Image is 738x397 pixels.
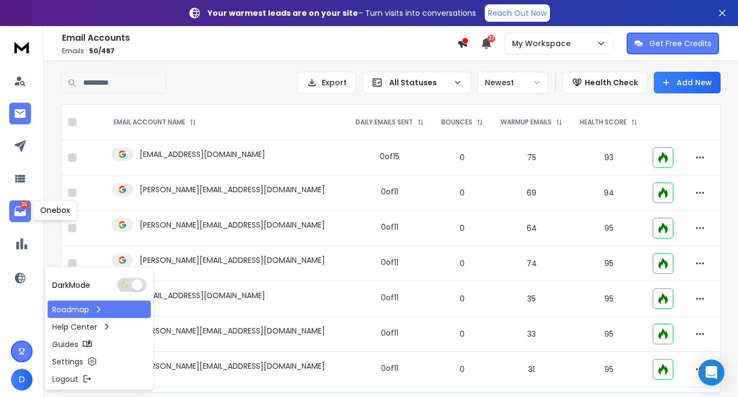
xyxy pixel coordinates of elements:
button: Get Free Credits [627,33,719,54]
p: Get Free Credits [649,38,711,49]
td: 95 [571,352,646,387]
p: [EMAIL_ADDRESS][DOMAIN_NAME] [140,290,265,301]
div: 0 of 11 [381,186,398,197]
td: 93 [571,140,646,175]
p: Roadmap [52,304,89,315]
p: 0 [439,187,485,198]
a: 26 [9,200,31,222]
button: Health Check [562,72,647,93]
button: D [11,369,33,390]
p: 0 [439,152,485,163]
p: Emails : [62,47,457,55]
td: 95 [571,211,646,246]
p: Logout [52,374,78,385]
div: 0 of 11 [381,363,398,374]
td: 33 [492,317,571,352]
td: 31 [492,352,571,387]
td: 75 [492,140,571,175]
p: All Statuses [389,77,449,88]
p: 0 [439,258,485,269]
p: Settings [52,356,83,367]
p: HEALTH SCORE [580,118,627,127]
button: Add New [654,72,721,93]
a: Help Center [48,318,151,336]
p: My Workspace [512,38,575,49]
p: 26 [20,200,29,209]
a: Guides [48,336,151,353]
div: 0 of 11 [381,292,398,303]
div: Onebox [33,200,77,220]
p: Dark Mode [52,280,90,291]
td: 95 [571,317,646,352]
p: BOUNCES [441,118,472,127]
p: 0 [439,293,485,304]
p: Help Center [52,322,97,332]
p: [PERSON_NAME][EMAIL_ADDRESS][DOMAIN_NAME] [140,361,325,371]
p: Health Check [585,77,638,88]
button: Newest [478,72,548,93]
p: [PERSON_NAME][EMAIL_ADDRESS][DOMAIN_NAME] [140,255,325,266]
button: Export [297,72,356,93]
div: EMAIL ACCOUNT NAME [114,118,196,127]
td: 35 [492,281,571,317]
p: – Turn visits into conversations [208,8,476,18]
div: Open Intercom Messenger [698,360,724,386]
div: 0 of 11 [381,257,398,268]
a: Reach Out Now [485,4,550,22]
p: [PERSON_NAME][EMAIL_ADDRESS][DOMAIN_NAME] [140,325,325,336]
div: 0 of 15 [380,151,399,162]
td: 95 [571,281,646,317]
p: [PERSON_NAME][EMAIL_ADDRESS][DOMAIN_NAME] [140,184,325,195]
td: 95 [571,246,646,281]
td: 94 [571,175,646,211]
p: [PERSON_NAME][EMAIL_ADDRESS][DOMAIN_NAME] [140,219,325,230]
p: 0 [439,364,485,375]
div: 0 of 11 [381,327,398,338]
td: 69 [492,175,571,211]
td: 64 [492,211,571,246]
p: Guides [52,339,78,350]
div: 0 of 11 [381,222,398,232]
strong: Your warmest leads are on your site [208,8,358,18]
p: WARMUP EMAILS [501,118,552,127]
p: [EMAIL_ADDRESS][DOMAIN_NAME] [140,149,265,160]
p: 0 [439,329,485,339]
h1: Email Accounts [62,31,457,45]
span: 27 [487,35,495,42]
p: 0 [439,223,485,234]
a: Settings [48,353,151,370]
p: Reach Out Now [488,8,547,18]
span: 50 / 487 [89,46,115,55]
a: Roadmap [48,301,151,318]
td: 74 [492,246,571,281]
p: DAILY EMAILS SENT [355,118,413,127]
img: logo [11,37,33,57]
